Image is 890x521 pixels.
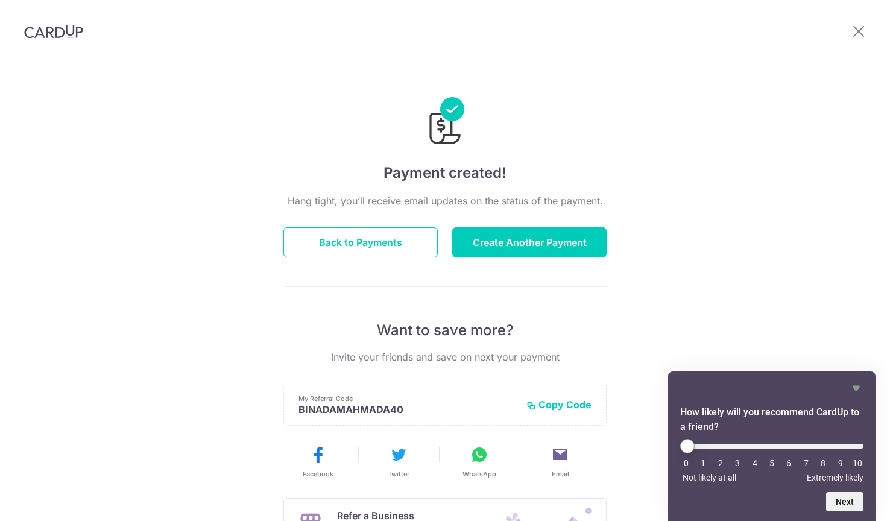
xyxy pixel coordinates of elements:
[462,469,496,479] span: WhatsApp
[749,458,761,468] li: 4
[283,321,607,340] p: Want to save more?
[552,469,569,479] span: Email
[363,445,434,479] button: Twitter
[283,194,607,208] p: Hang tight, you’ll receive email updates on the status of the payment.
[680,439,863,482] div: How likely will you recommend CardUp to a friend? Select an option from 0 to 10, with 0 being Not...
[731,458,743,468] li: 3
[817,458,829,468] li: 8
[783,458,795,468] li: 6
[800,458,812,468] li: 7
[835,458,847,468] li: 9
[697,458,709,468] li: 1
[680,458,692,468] li: 0
[826,492,863,511] button: Next question
[283,162,607,184] h4: Payment created!
[680,381,863,511] div: How likely will you recommend CardUp to a friend? Select an option from 0 to 10, with 0 being Not...
[283,227,438,257] button: Back to Payments
[298,403,517,415] p: BINADAMAHMADA40
[851,458,863,468] li: 10
[388,469,409,479] span: Twitter
[526,399,592,411] button: Copy Code
[452,227,607,257] button: Create Another Payment
[807,473,863,482] span: Extremely likely
[525,445,596,479] button: Email
[24,24,83,39] img: CardUp
[683,473,736,482] span: Not likely at all
[766,458,778,468] li: 5
[298,394,517,403] p: My Referral Code
[444,445,515,479] button: WhatsApp
[303,469,333,479] span: Facebook
[426,97,464,148] img: Payments
[680,405,863,434] h2: How likely will you recommend CardUp to a friend? Select an option from 0 to 10, with 0 being Not...
[282,445,353,479] button: Facebook
[849,381,863,396] button: Hide survey
[715,458,727,468] li: 2
[283,350,607,364] p: Invite your friends and save on next your payment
